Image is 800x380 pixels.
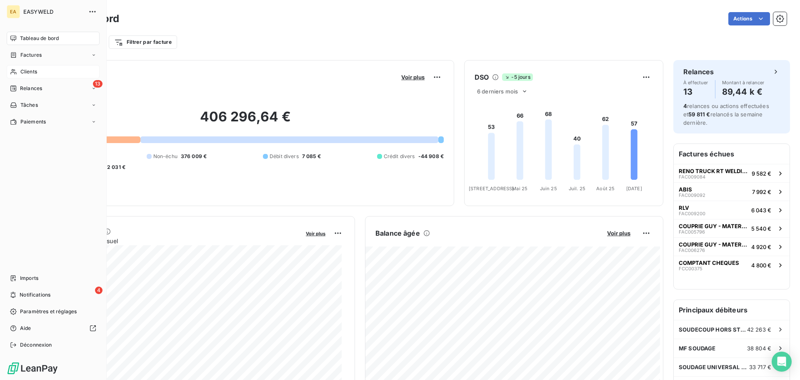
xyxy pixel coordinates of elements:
h6: Factures échues [674,144,790,164]
span: 9 582 € [752,170,771,177]
img: Logo LeanPay [7,362,58,375]
span: 7 992 € [752,189,771,195]
button: RENO TRUCK RT WELDINGFAC0090849 582 € [674,164,790,182]
tspan: Juin 25 [540,186,557,191]
span: -2 031 € [105,164,125,171]
span: 4 [683,103,687,109]
button: Voir plus [399,73,427,81]
h6: DSO [475,72,489,82]
h4: 89,44 k € [722,85,765,98]
button: COUPRIE GUY - MATERIEL DE SOUDUREFAC0062764 920 € [674,237,790,256]
button: COMPTANT CHEQUESFCC003754 800 € [674,256,790,274]
div: Open Intercom Messenger [772,352,792,372]
span: -44 908 € [418,153,444,160]
span: FAC009200 [679,211,705,216]
button: Actions [728,12,770,25]
span: Tâches [20,101,38,109]
span: SOUDECOUP HORS STATISTIQUES [679,326,747,333]
div: EA [7,5,20,18]
span: Non-échu [153,153,177,160]
span: 38 804 € [747,345,771,352]
span: 4 [95,287,102,294]
h6: Balance âgée [375,228,420,238]
span: 6 derniers mois [477,88,518,95]
button: COUPRIE GUY - MATERIEL DE SOUDUREFAC0057965 540 € [674,219,790,237]
a: Aide [7,322,100,335]
span: Factures [20,51,42,59]
h4: 13 [683,85,708,98]
button: Voir plus [303,229,328,237]
span: FAC005796 [679,229,705,234]
button: RLVFAC0092006 043 € [674,201,790,219]
h2: 406 296,64 € [47,108,444,133]
span: FAC006276 [679,248,705,253]
span: 13 [93,80,102,88]
tspan: Mai 25 [512,186,527,191]
span: Relances [20,85,42,92]
span: 59 811 € [688,111,710,118]
span: 42 263 € [747,326,771,333]
span: COUPRIE GUY - MATERIEL DE SOUDURE [679,241,748,248]
span: SOUDAGE UNIVERSAL FRANCE [679,364,749,370]
h6: Principaux débiteurs [674,300,790,320]
span: COMPTANT CHEQUES [679,259,739,266]
button: Filtrer par facture [109,35,177,49]
tspan: [DATE] [626,186,642,191]
span: Tableau de bord [20,35,59,42]
span: Voir plus [306,231,325,237]
span: Crédit divers [384,153,415,160]
span: Paiements [20,118,46,126]
span: Déconnexion [20,341,52,349]
span: 4 920 € [751,244,771,250]
span: Voir plus [607,230,630,237]
span: ABIS [679,186,692,193]
span: 4 800 € [751,262,771,269]
span: Notifications [20,291,50,299]
tspan: Août 25 [596,186,615,191]
span: Chiffre d'affaires mensuel [47,237,300,245]
span: Aide [20,325,31,332]
span: Paramètres et réglages [20,308,77,315]
span: FCC00375 [679,266,702,271]
button: Voir plus [605,229,633,237]
span: EASYWELD [23,8,83,15]
button: ABISFAC0090927 992 € [674,182,790,201]
span: FAC009084 [679,174,705,179]
span: 376 009 € [181,153,207,160]
span: RLV [679,204,689,211]
tspan: Juil. 25 [569,186,585,191]
span: Montant à relancer [722,80,765,85]
h6: Relances [683,67,714,77]
span: À effectuer [683,80,708,85]
tspan: [STREET_ADDRESS] [469,186,514,191]
span: 33 717 € [749,364,771,370]
span: relances ou actions effectuées et relancés la semaine dernière. [683,103,769,126]
span: 5 540 € [751,225,771,232]
span: RENO TRUCK RT WELDING [679,168,748,174]
span: MF SOUDAGE [679,345,716,352]
span: Débit divers [270,153,299,160]
span: -5 jours [502,73,532,81]
span: Voir plus [401,74,425,81]
span: Clients [20,68,37,75]
span: Imports [20,274,38,282]
span: FAC009092 [679,193,705,198]
span: COUPRIE GUY - MATERIEL DE SOUDURE [679,223,748,229]
span: 6 043 € [751,207,771,214]
span: 7 085 € [302,153,321,160]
